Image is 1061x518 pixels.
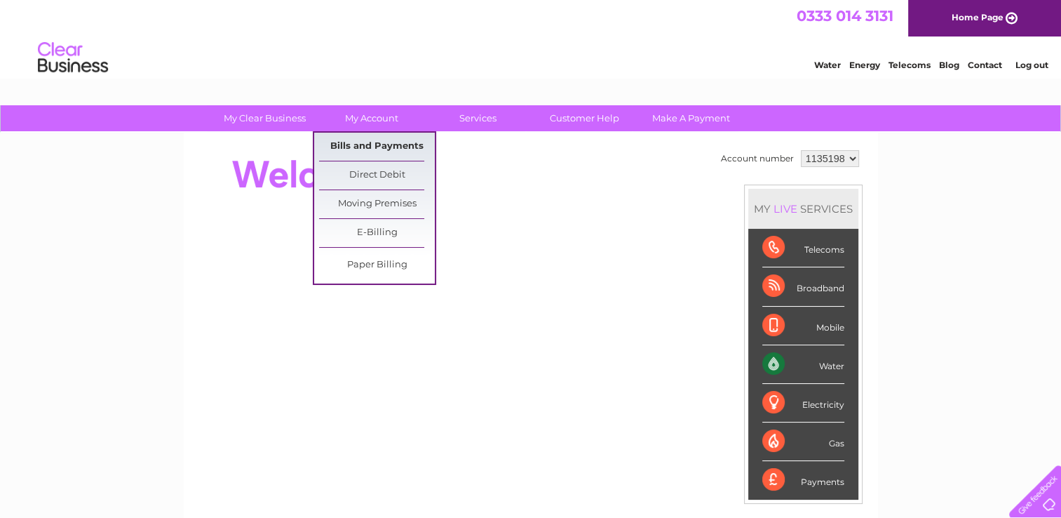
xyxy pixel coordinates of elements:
a: My Clear Business [207,105,323,131]
div: Water [762,345,844,384]
a: My Account [313,105,429,131]
div: Mobile [762,307,844,345]
div: MY SERVICES [748,189,858,229]
a: Make A Payment [633,105,749,131]
a: Water [814,60,841,70]
td: Account number [717,147,797,171]
a: Telecoms [888,60,931,70]
a: Moving Premises [319,190,435,218]
a: Customer Help [527,105,642,131]
div: Broadband [762,267,844,306]
div: Electricity [762,384,844,423]
div: Payments [762,461,844,499]
a: E-Billing [319,219,435,247]
div: Clear Business is a trading name of Verastar Limited (registered in [GEOGRAPHIC_DATA] No. 3667643... [200,8,863,68]
div: Gas [762,423,844,461]
a: Bills and Payments [319,133,435,161]
div: LIVE [771,202,800,215]
a: Direct Debit [319,161,435,190]
a: Contact [968,60,1002,70]
a: Paper Billing [319,251,435,279]
a: Log out [1015,60,1048,70]
a: 0333 014 3131 [797,7,893,25]
div: Telecoms [762,229,844,267]
a: Energy [849,60,880,70]
a: Services [420,105,536,131]
a: Blog [939,60,959,70]
img: logo.png [37,36,109,79]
